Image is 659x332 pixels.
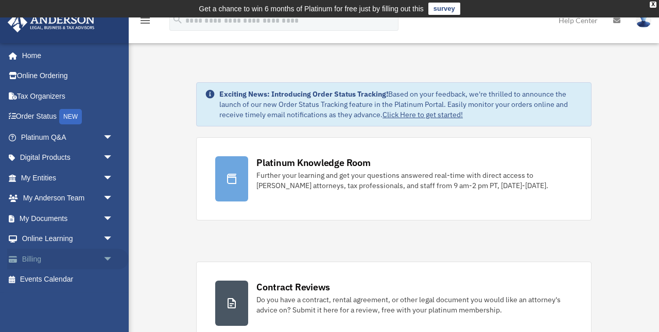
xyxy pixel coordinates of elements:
a: My Documentsarrow_drop_down [7,208,129,229]
a: Platinum Knowledge Room Further your learning and get your questions answered real-time with dire... [196,137,592,220]
a: Home [7,45,124,66]
a: survey [428,3,460,15]
i: search [172,14,183,25]
span: arrow_drop_down [103,168,124,189]
a: Events Calendar [7,269,129,290]
a: Order StatusNEW [7,106,129,127]
a: Online Learningarrow_drop_down [7,229,129,249]
div: close [650,2,656,8]
span: arrow_drop_down [103,249,124,270]
strong: Exciting News: Introducing Order Status Tracking! [219,89,388,99]
a: Billingarrow_drop_down [7,249,129,269]
span: arrow_drop_down [103,188,124,209]
div: Get a chance to win 6 months of Platinum for free just by filling out this [199,3,424,15]
div: Based on your feedback, we're thrilled to announce the launch of our new Order Status Tracking fe... [219,89,583,120]
span: arrow_drop_down [103,208,124,229]
a: Tax Organizers [7,86,129,106]
a: Platinum Q&Aarrow_drop_down [7,127,129,147]
div: Contract Reviews [256,281,330,293]
a: Online Ordering [7,66,129,86]
img: User Pic [636,13,651,28]
div: Platinum Knowledge Room [256,156,371,169]
div: NEW [59,109,82,124]
img: Anderson Advisors Platinum Portal [5,12,98,32]
span: arrow_drop_down [103,229,124,250]
a: Digital Productsarrow_drop_down [7,147,129,168]
a: My Anderson Teamarrow_drop_down [7,188,129,209]
a: Click Here to get started! [383,110,463,119]
i: menu [139,14,151,27]
a: My Entitiesarrow_drop_down [7,168,129,188]
span: arrow_drop_down [103,127,124,148]
div: Do you have a contract, rental agreement, or other legal document you would like an attorney's ad... [256,294,573,315]
a: menu [139,18,151,27]
div: Further your learning and get your questions answered real-time with direct access to [PERSON_NAM... [256,170,573,191]
span: arrow_drop_down [103,147,124,169]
